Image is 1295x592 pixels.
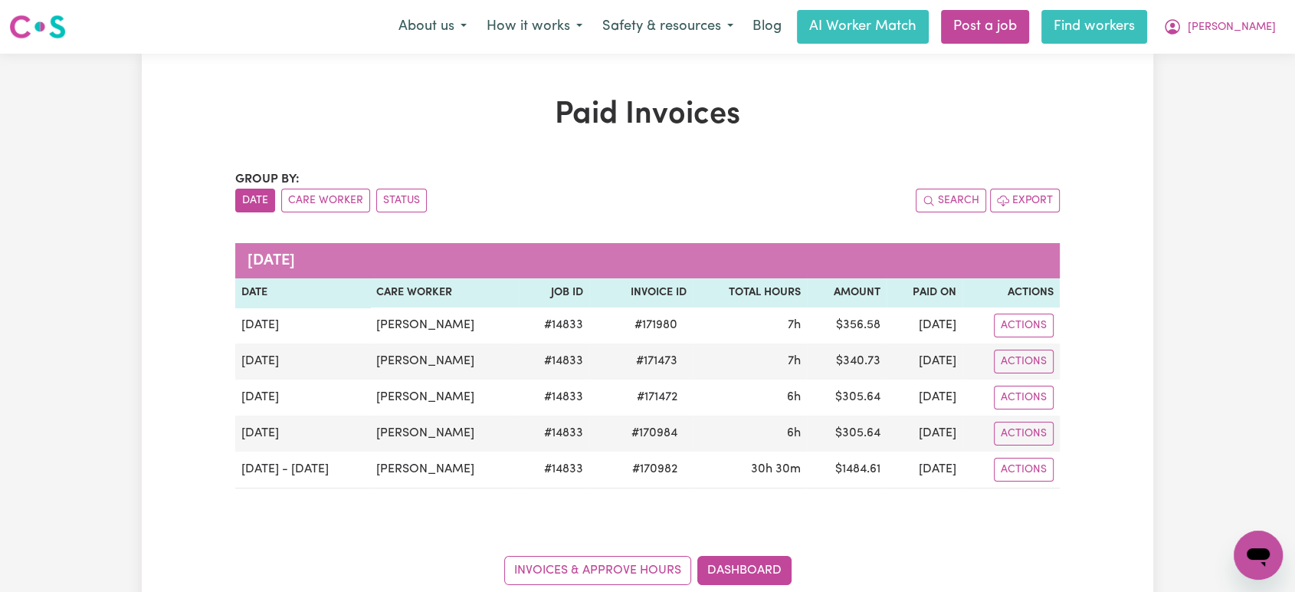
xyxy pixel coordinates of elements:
td: # 14833 [520,308,589,344]
span: 30 hours 30 minutes [751,463,801,475]
button: My Account [1153,11,1286,43]
iframe: Button to launch messaging window [1234,531,1283,580]
td: # 14833 [520,452,589,488]
span: 6 hours [787,427,801,439]
button: Actions [994,314,1054,337]
td: [PERSON_NAME] [370,452,520,488]
button: sort invoices by date [235,189,275,212]
th: Invoice ID [589,278,693,308]
span: 7 hours [788,355,801,367]
span: # 171472 [628,388,687,406]
td: # 14833 [520,344,589,380]
span: # 170982 [623,460,687,479]
a: Invoices & Approve Hours [504,556,691,585]
button: sort invoices by care worker [281,189,370,212]
button: sort invoices by paid status [376,189,427,212]
span: # 171980 [625,316,687,334]
span: # 170984 [622,424,687,442]
a: Find workers [1041,10,1147,44]
span: Group by: [235,173,300,186]
button: Actions [994,422,1054,446]
a: Careseekers logo [9,9,66,44]
td: [DATE] [235,308,370,344]
td: [PERSON_NAME] [370,380,520,416]
a: Post a job [941,10,1029,44]
span: # 171473 [627,352,687,370]
th: Date [235,278,370,308]
span: 7 hours [788,319,801,331]
a: Blog [743,10,791,44]
td: [PERSON_NAME] [370,344,520,380]
th: Actions [962,278,1060,308]
button: Safety & resources [592,11,743,43]
button: About us [388,11,477,43]
td: $ 1484.61 [807,452,887,488]
td: $ 305.64 [807,416,887,452]
button: Actions [994,350,1054,373]
td: [DATE] [235,416,370,452]
th: Total Hours [693,278,807,308]
button: How it works [477,11,592,43]
caption: [DATE] [235,243,1060,278]
td: [DATE] [887,380,962,416]
a: Dashboard [697,556,792,585]
td: # 14833 [520,416,589,452]
button: Export [990,189,1060,212]
th: Care Worker [370,278,520,308]
td: $ 340.73 [807,344,887,380]
td: [DATE] [235,380,370,416]
th: Job ID [520,278,589,308]
td: [PERSON_NAME] [370,308,520,344]
td: # 14833 [520,380,589,416]
td: [DATE] [235,344,370,380]
td: [DATE] [887,344,962,380]
td: $ 305.64 [807,380,887,416]
td: [PERSON_NAME] [370,416,520,452]
td: [DATE] [887,308,962,344]
th: Amount [807,278,887,308]
a: AI Worker Match [797,10,929,44]
span: 6 hours [787,391,801,403]
button: Actions [994,386,1054,409]
img: Careseekers logo [9,13,66,41]
span: [PERSON_NAME] [1188,19,1276,36]
button: Actions [994,458,1054,482]
td: $ 356.58 [807,308,887,344]
td: [DATE] - [DATE] [235,452,370,488]
th: Paid On [887,278,962,308]
button: Search [916,189,986,212]
h1: Paid Invoices [235,97,1060,133]
td: [DATE] [887,452,962,488]
td: [DATE] [887,416,962,452]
